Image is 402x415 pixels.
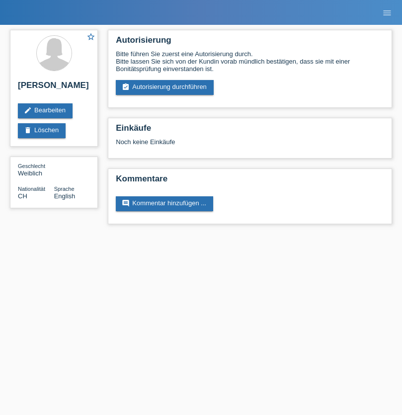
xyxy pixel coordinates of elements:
[122,83,130,91] i: assignment_turned_in
[18,81,90,95] h2: [PERSON_NAME]
[86,32,95,43] a: star_border
[54,186,75,192] span: Sprache
[24,106,32,114] i: edit
[18,163,45,169] span: Geschlecht
[116,35,384,50] h2: Autorisierung
[122,199,130,207] i: comment
[116,80,214,95] a: assignment_turned_inAutorisierung durchführen
[116,50,384,73] div: Bitte führen Sie zuerst eine Autorisierung durch. Bitte lassen Sie sich von der Kundin vorab münd...
[382,8,392,18] i: menu
[116,123,384,138] h2: Einkäufe
[18,186,45,192] span: Nationalität
[86,32,95,41] i: star_border
[24,126,32,134] i: delete
[116,138,384,153] div: Noch keine Einkäufe
[18,162,54,177] div: Weiblich
[18,103,73,118] a: editBearbeiten
[116,174,384,189] h2: Kommentare
[116,196,213,211] a: commentKommentar hinzufügen ...
[18,123,66,138] a: deleteLöschen
[377,9,397,15] a: menu
[54,192,76,200] span: English
[18,192,27,200] span: Schweiz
